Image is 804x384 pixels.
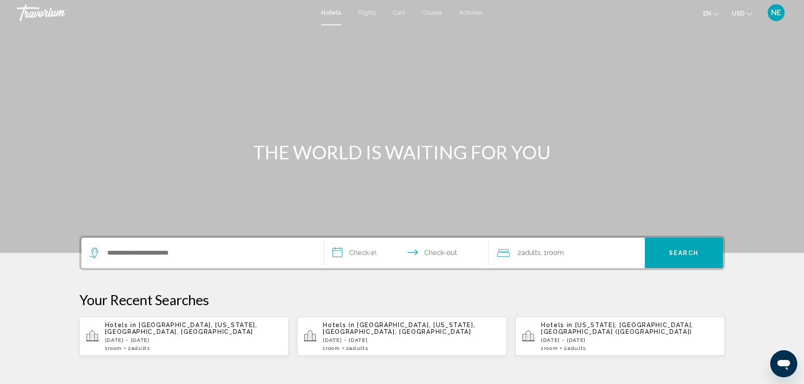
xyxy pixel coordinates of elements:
button: Hotels in [GEOGRAPHIC_DATA], [US_STATE], [GEOGRAPHIC_DATA], [GEOGRAPHIC_DATA][DATE] - [DATE]1Room... [297,317,507,356]
span: Room [547,249,564,257]
p: [DATE] - [DATE] [105,337,282,343]
button: Travelers: 2 adults, 0 children [489,238,645,268]
span: Room [544,345,558,351]
span: Adults [568,345,586,351]
span: Hotels in [105,322,137,328]
span: Adults [521,249,541,257]
button: User Menu [765,4,787,21]
p: Your Recent Searches [79,291,725,308]
button: Change language [703,7,719,19]
span: 2 [564,345,586,351]
span: Adults [132,345,150,351]
span: USD [732,10,744,17]
iframe: Button to launch messaging window [770,350,797,377]
span: 2 [346,345,368,351]
span: NE [771,8,781,17]
span: Adults [349,345,368,351]
span: , 1 [541,247,564,259]
span: [GEOGRAPHIC_DATA], [US_STATE], [GEOGRAPHIC_DATA], [GEOGRAPHIC_DATA] [105,322,257,335]
a: Cars [393,9,405,16]
span: Search [669,250,698,257]
span: Hotels in [541,322,573,328]
button: Hotels in [GEOGRAPHIC_DATA], [US_STATE], [GEOGRAPHIC_DATA], [GEOGRAPHIC_DATA][DATE] - [DATE]1Room... [79,317,289,356]
span: [GEOGRAPHIC_DATA], [US_STATE], [GEOGRAPHIC_DATA], [GEOGRAPHIC_DATA] [323,322,475,335]
span: Room [326,345,340,351]
span: Room [108,345,122,351]
button: Check in and out dates [324,238,489,268]
span: en [703,10,711,17]
button: Hotels in [US_STATE], [GEOGRAPHIC_DATA], [GEOGRAPHIC_DATA] ([GEOGRAPHIC_DATA])[DATE] - [DATE]1Roo... [515,317,725,356]
a: Hotels [321,9,341,16]
span: 1 [105,345,122,351]
a: Flights [358,9,376,16]
span: 2 [517,247,541,259]
span: Hotels in [323,322,355,328]
p: [DATE] - [DATE] [323,337,500,343]
a: Activities [459,9,483,16]
span: 1 [541,345,558,351]
span: 2 [128,345,150,351]
button: Change currency [732,7,753,19]
span: 1 [323,345,340,351]
h1: THE WORLD IS WAITING FOR YOU [244,141,560,163]
button: Search [645,238,723,268]
p: [DATE] - [DATE] [541,337,718,343]
a: Travorium [17,4,313,21]
a: Cruises [422,9,442,16]
span: [US_STATE], [GEOGRAPHIC_DATA], [GEOGRAPHIC_DATA] ([GEOGRAPHIC_DATA]) [541,322,693,335]
div: Search widget [81,238,723,268]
